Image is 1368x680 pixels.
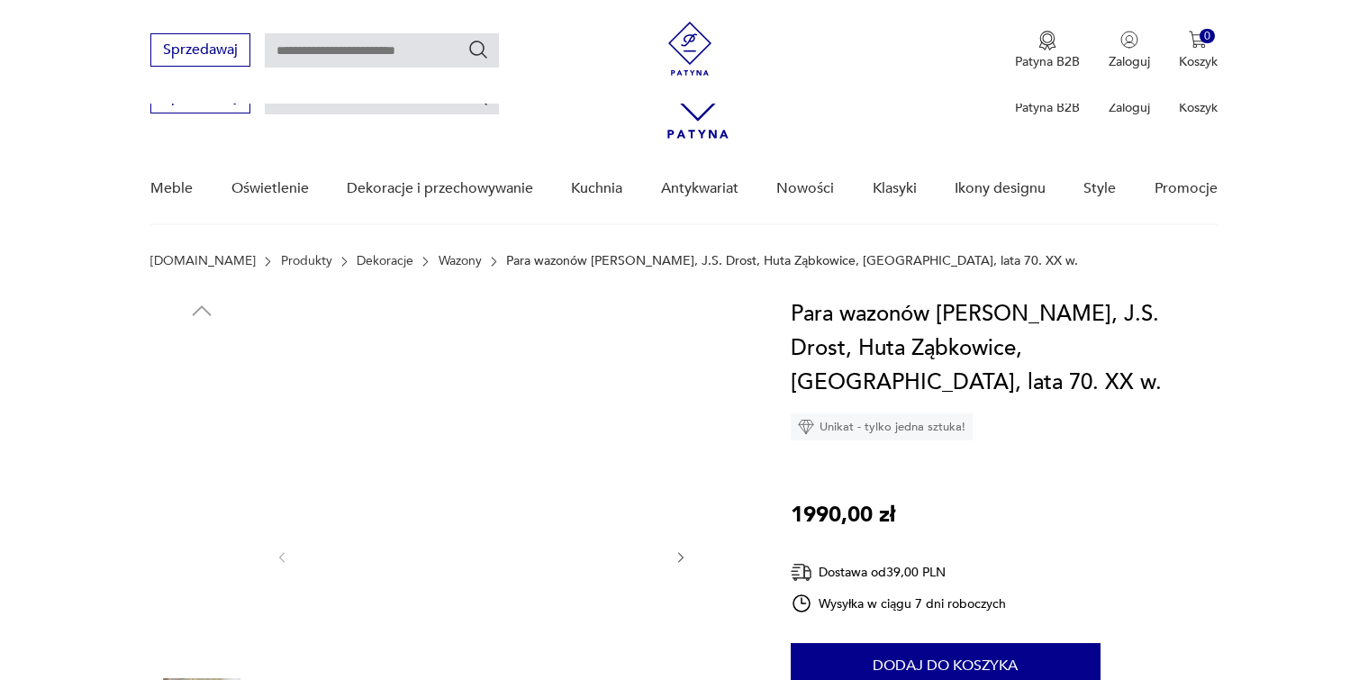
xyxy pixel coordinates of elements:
img: Patyna - sklep z meblami i dekoracjami vintage [663,22,717,76]
p: Koszyk [1179,53,1218,70]
img: Ikona koszyka [1189,31,1207,49]
img: Ikona medalu [1038,31,1056,50]
div: Dostawa od 39,00 PLN [791,561,1007,584]
a: Style [1083,154,1116,223]
button: Patyna B2B [1015,31,1080,70]
p: Patyna B2B [1015,99,1080,116]
a: Sprzedawaj [150,45,250,58]
a: Produkty [281,254,332,268]
a: Klasyki [873,154,917,223]
a: Ikony designu [955,154,1046,223]
a: Sprzedawaj [150,92,250,104]
div: 0 [1200,29,1215,44]
img: Ikona dostawy [791,561,812,584]
a: Dekoracje i przechowywanie [347,154,533,223]
a: Nowości [776,154,834,223]
img: Ikonka użytkownika [1120,31,1138,49]
p: Koszyk [1179,99,1218,116]
img: Zdjęcie produktu Para wazonów Trąbka, J.S. Drost, Huta Ząbkowice, Polska, lata 70. XX w. [150,333,253,436]
a: Kuchnia [571,154,622,223]
p: Patyna B2B [1015,53,1080,70]
div: Unikat - tylko jedna sztuka! [791,413,973,440]
img: Ikona diamentu [798,419,814,435]
a: Oświetlenie [231,154,309,223]
button: 0Koszyk [1179,31,1218,70]
a: [DOMAIN_NAME] [150,254,256,268]
img: Zdjęcie produktu Para wazonów Trąbka, J.S. Drost, Huta Ząbkowice, Polska, lata 70. XX w. [150,563,253,666]
a: Dekoracje [357,254,413,268]
p: 1990,00 zł [791,498,895,532]
img: Zdjęcie produktu Para wazonów Trąbka, J.S. Drost, Huta Ząbkowice, Polska, lata 70. XX w. [150,449,253,551]
p: Para wazonów [PERSON_NAME], J.S. Drost, Huta Ząbkowice, [GEOGRAPHIC_DATA], lata 70. XX w. [506,254,1078,268]
a: Antykwariat [661,154,738,223]
p: Zaloguj [1109,53,1150,70]
p: Zaloguj [1109,99,1150,116]
button: Sprzedawaj [150,33,250,67]
button: Zaloguj [1109,31,1150,70]
a: Ikona medaluPatyna B2B [1015,31,1080,70]
button: Szukaj [467,39,489,60]
a: Meble [150,154,193,223]
h1: Para wazonów [PERSON_NAME], J.S. Drost, Huta Ząbkowice, [GEOGRAPHIC_DATA], lata 70. XX w. [791,297,1218,400]
a: Promocje [1155,154,1218,223]
div: Wysyłka w ciągu 7 dni roboczych [791,593,1007,614]
a: Wazony [439,254,482,268]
